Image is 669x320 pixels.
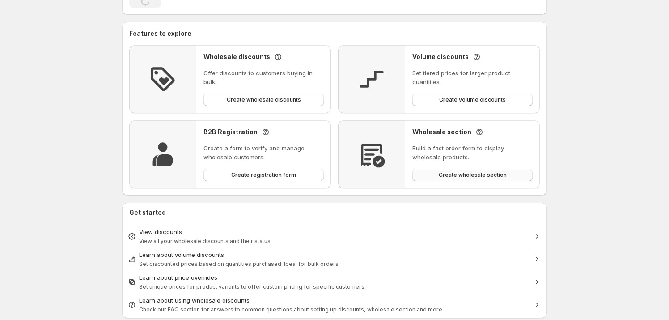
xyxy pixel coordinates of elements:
p: Offer discounts to customers buying in bulk. [203,68,324,86]
h2: Get started [129,208,540,217]
h3: B2B Registration [203,128,258,137]
span: Set discounted prices based on quantities purchased. Ideal for bulk orders. [139,260,340,267]
p: Set tiered prices for larger product quantities. [412,68,533,86]
span: Set unique prices for product variants to offer custom pricing for specific customers. [139,283,366,290]
div: Learn about using wholesale discounts [139,296,530,305]
h3: Volume discounts [412,52,469,61]
p: Build a fast order form to display wholesale products. [412,144,533,162]
div: View discounts [139,227,530,236]
h2: Features to explore [129,29,540,38]
img: Feature Icon [357,65,386,94]
button: Create volume discounts [412,94,533,106]
h3: Wholesale section [412,128,471,137]
button: Create wholesale section [412,169,533,181]
span: Create wholesale discounts [227,96,301,103]
span: Create volume discounts [439,96,506,103]
span: Create registration form [231,171,296,179]
button: Create registration form [203,169,324,181]
div: Learn about price overrides [139,273,530,282]
h3: Wholesale discounts [203,52,270,61]
span: Create wholesale section [439,171,507,179]
button: Create wholesale discounts [203,94,324,106]
span: Check our FAQ section for answers to common questions about setting up discounts, wholesale secti... [139,306,442,313]
img: Feature Icon [148,140,177,169]
img: Feature Icon [148,65,177,94]
span: View all your wholesale discounts and their status [139,238,271,244]
p: Create a form to verify and manage wholesale customers. [203,144,324,162]
div: Learn about volume discounts [139,250,530,259]
img: Feature Icon [357,140,386,169]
